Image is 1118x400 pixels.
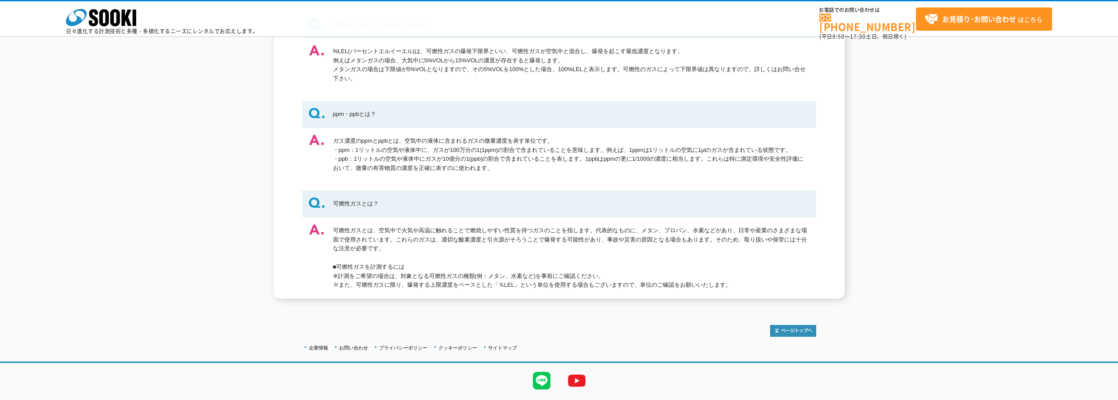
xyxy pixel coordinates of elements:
a: [PHONE_NUMBER] [819,14,916,32]
a: お問い合わせ [339,345,368,350]
p: 日々進化する計測技術と多種・多様化するニーズにレンタルでお応えします。 [66,29,258,34]
dd: 可燃性ガスとは、空気中で火気や高温に触れることで燃焼しやすい性質を持つガスのことを指します。代表的なものに、メタン、プロパン、水素などがあり、日常や産業のさまざまな場面で使用されています。これら... [302,217,816,299]
dt: 可燃性ガスとは？ [302,191,816,217]
dt: ppm・ppbとは？ [302,101,816,128]
a: 企業情報 [309,345,328,350]
dd: ガス濃度のppmとppbとは、空気中の液体に含まれるガスの微量濃度を表す単位です。 ・ppm：1リットルの空気や液体中に、ガスが100万分の1(1ppm)の割合で含まれていることを意味します。例... [302,128,816,182]
span: 17:30 [850,32,866,40]
span: お電話でのお問い合わせは [819,7,916,13]
span: 8:50 [832,32,845,40]
a: クッキーポリシー [438,345,477,350]
strong: お見積り･お問い合わせ [942,14,1016,24]
img: トップページへ [770,325,816,337]
a: プライバシーポリシー [379,345,427,350]
span: はこちら [925,13,1042,26]
span: (平日 ～ 土日、祝日除く) [819,32,906,40]
a: サイトマップ [488,345,517,350]
dd: %LEL(パーセントエルイーエル)は、可燃性ガスの爆発下限界といい、可燃性ガスが空気中と混合し、爆発を起こす最低濃度となります。 例えばメタンガスの場合、大気中に5%VOLから15%VOLの濃度... [302,38,816,92]
img: YouTube [559,363,594,398]
a: お見積り･お問い合わせはこちら [916,7,1052,31]
img: LINE [524,363,559,398]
